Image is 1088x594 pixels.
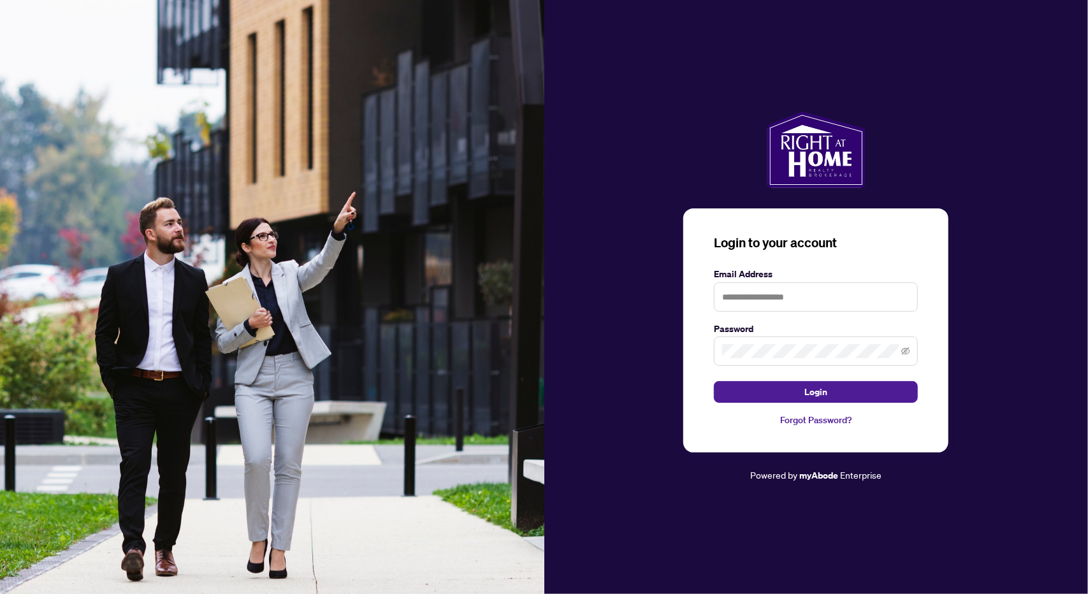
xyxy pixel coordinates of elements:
span: Login [804,382,827,402]
label: Email Address [714,267,918,281]
span: eye-invisible [901,347,910,356]
a: Forgot Password? [714,413,918,427]
img: ma-logo [767,112,866,188]
span: Enterprise [840,469,881,481]
h3: Login to your account [714,234,918,252]
label: Password [714,322,918,336]
span: Powered by [750,469,797,481]
button: Login [714,381,918,403]
a: myAbode [799,468,838,482]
